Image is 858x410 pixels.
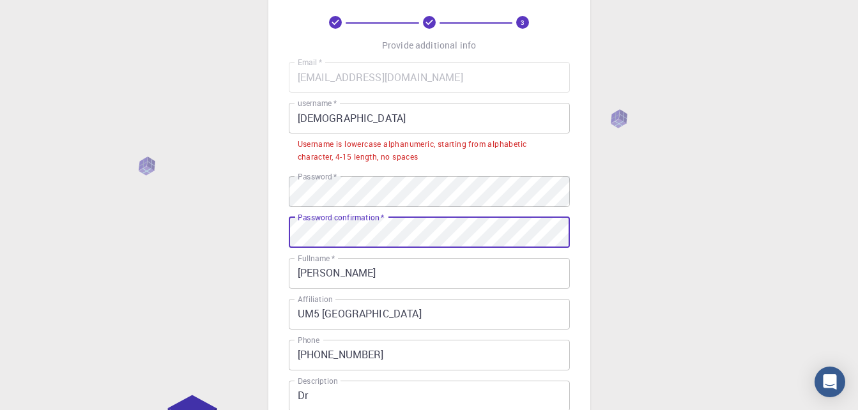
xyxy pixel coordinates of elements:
label: Password confirmation [298,212,384,223]
label: Fullname [298,253,335,264]
text: 3 [521,18,525,27]
div: Username is lowercase alphanumeric, starting from alphabetic character, 4-15 length, no spaces [298,138,561,163]
label: Email [298,57,322,68]
p: Provide additional info [382,39,476,52]
label: Description [298,376,338,386]
label: Phone [298,335,319,345]
label: Affiliation [298,294,332,305]
div: Open Intercom Messenger [815,367,845,397]
label: username [298,98,337,109]
label: Password [298,171,337,182]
